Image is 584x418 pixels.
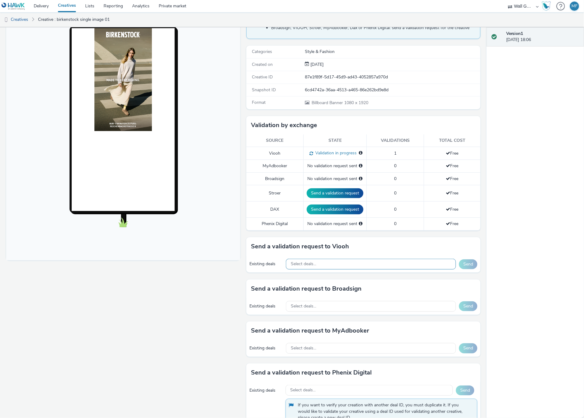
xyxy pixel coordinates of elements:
[249,345,283,351] div: Existing deals
[446,221,459,227] span: Free
[446,190,459,196] span: Free
[307,221,363,227] div: No validation request sent
[246,201,303,218] td: DAX
[305,87,480,93] div: 6cd4742a-36aa-4513-a465-86e262bd9e8d
[307,176,363,182] div: No validation request sent
[246,147,303,160] td: Viooh
[291,304,316,309] span: Select deals...
[424,134,481,147] th: Total cost
[251,242,349,251] h3: Send a validation request to Viooh
[252,87,276,93] span: Snapshot ID
[542,1,551,11] img: Hawk Academy
[307,188,363,198] button: Send a validation request
[359,176,363,182] div: Please select a deal below and click on Send to send a validation request to Broadsign.
[456,386,474,395] button: Send
[290,388,316,393] span: Select deals...
[291,262,316,267] span: Select deals...
[459,343,477,353] button: Send
[246,134,303,147] th: Source
[446,163,459,169] span: Free
[305,74,480,80] div: 87e1f89f-5d17-45d9-ad43-4052857a970d
[252,100,266,105] span: Format
[249,261,283,267] div: Existing deals
[311,100,368,106] span: 1080 x 1920
[307,205,363,214] button: Send a validation request
[359,221,363,227] div: Please select a deal below and click on Send to send a validation request to Phenix Digital.
[251,284,362,293] h3: Send a validation request to Broadsign
[313,150,357,156] span: Validation in progress
[367,134,424,147] th: Validations
[246,172,303,185] td: Broadsign
[249,387,282,394] div: Existing deals
[394,221,396,227] span: 0
[312,100,344,106] span: Billboard Banner
[88,19,146,122] img: Advertisement preview
[252,74,273,80] span: Creative ID
[252,49,272,55] span: Categories
[251,368,372,377] h3: Send a validation request to Phenix Digital
[3,17,9,23] img: dooh
[394,176,396,182] span: 0
[251,326,369,335] h3: Send a validation request to MyAdbooker
[506,31,523,36] strong: Version 1
[304,134,367,147] th: State
[246,218,303,230] td: Phenix Digital
[459,259,477,269] button: Send
[571,2,578,11] div: MF
[542,1,553,11] a: Hawk Academy
[249,303,283,309] div: Existing deals
[309,62,324,67] span: [DATE]
[394,163,396,169] span: 0
[394,150,396,156] span: 1
[359,163,363,169] div: Please select a deal below and click on Send to send a validation request to MyAdbooker.
[459,301,477,311] button: Send
[446,206,459,212] span: Free
[305,49,480,55] div: Style & Fashion
[251,121,317,130] h3: Validation by exchange
[246,185,303,201] td: Stroer
[2,2,25,10] img: undefined Logo
[506,31,579,43] div: [DATE] 18:06
[394,190,396,196] span: 0
[307,163,363,169] div: No validation request sent
[446,176,459,182] span: Free
[291,346,316,351] span: Select deals...
[446,150,459,156] span: Free
[35,12,113,27] a: Creative : birkenstock single image 01
[394,206,396,212] span: 0
[271,25,477,31] li: Broadsign, VIOOH, Stroer, MyAdbooker, Dax or Phenix Digital: send a validation request for the cr...
[309,62,324,68] div: Creation 12 September 2025, 18:06
[246,160,303,172] td: MyAdbooker
[252,62,273,67] span: Created on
